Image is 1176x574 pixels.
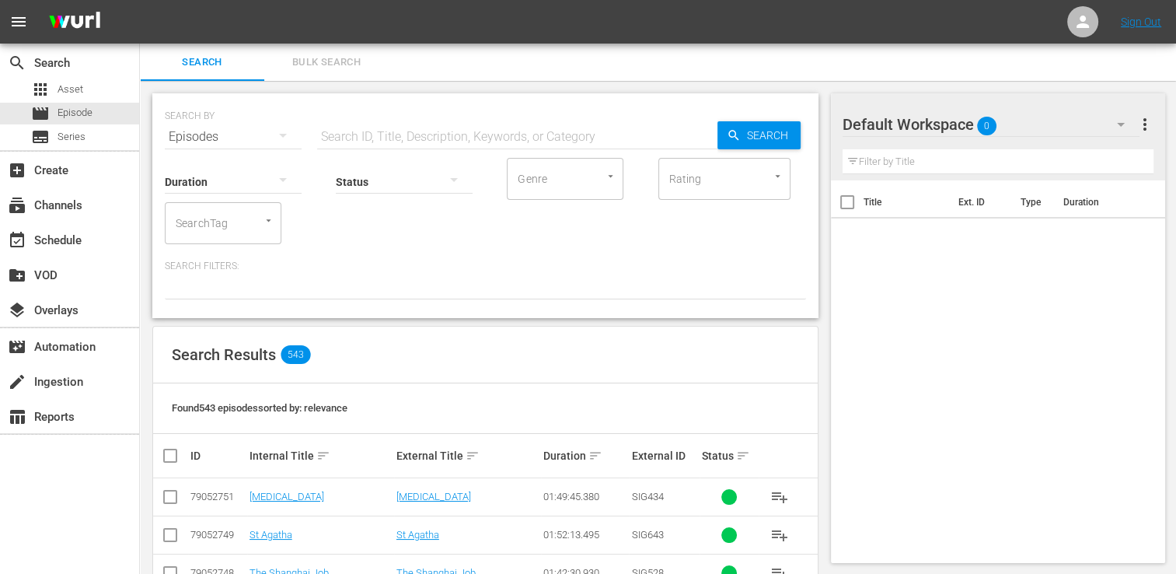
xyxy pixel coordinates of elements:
[977,110,996,142] span: 0
[631,529,663,541] span: SIG643
[58,82,83,97] span: Asset
[761,516,798,554] button: playlist_add
[1135,106,1153,143] button: more_vert
[316,449,330,463] span: sort
[172,402,347,414] span: Found 543 episodes sorted by: relevance
[274,54,379,72] span: Bulk Search
[543,491,626,502] div: 01:49:45.380
[9,12,28,31] span: menu
[843,103,1140,146] div: Default Workspace
[250,491,324,502] a: [MEDICAL_DATA]
[190,450,245,462] div: ID
[770,526,789,544] span: playlist_add
[603,169,618,184] button: Open
[741,121,801,149] span: Search
[31,128,50,146] span: Series
[31,80,50,99] span: Asset
[631,450,697,462] div: External ID
[631,491,663,502] span: SIG434
[250,446,392,465] div: Internal Title
[8,338,26,356] span: Automation
[543,446,626,465] div: Duration
[250,529,292,541] a: St Agatha
[8,161,26,180] span: Create
[281,345,310,364] span: 543
[588,449,602,463] span: sort
[949,180,1010,224] th: Ext. ID
[736,449,750,463] span: sort
[8,196,26,215] span: Channels
[165,115,302,159] div: Episodes
[58,105,92,121] span: Episode
[8,301,26,320] span: Overlays
[770,169,785,184] button: Open
[58,129,85,145] span: Series
[1010,180,1053,224] th: Type
[543,529,626,541] div: 01:52:13.495
[1053,180,1146,224] th: Duration
[466,449,480,463] span: sort
[165,260,806,273] p: Search Filters:
[8,373,26,391] span: Ingestion
[396,491,471,502] a: [MEDICAL_DATA]
[396,529,439,541] a: St Agatha
[1121,16,1161,28] a: Sign Out
[261,213,276,228] button: Open
[149,54,255,72] span: Search
[8,266,26,285] span: VOD
[8,408,26,426] span: Reports
[8,231,26,250] span: Schedule
[190,529,245,541] div: 79052749
[37,4,112,40] img: ans4CAIJ8jUAAAAAAAAAAAAAAAAAAAAAAAAgQb4GAAAAAAAAAAAAAAAAAAAAAAAAJMjXAAAAAAAAAAAAAAAAAAAAAAAAgAT5G...
[717,121,801,149] button: Search
[172,345,276,364] span: Search Results
[770,488,789,506] span: playlist_add
[396,446,539,465] div: External Title
[702,446,756,465] div: Status
[190,491,245,502] div: 79052751
[8,54,26,72] span: Search
[864,180,949,224] th: Title
[761,478,798,516] button: playlist_add
[1135,115,1153,134] span: more_vert
[31,104,50,123] span: Episode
